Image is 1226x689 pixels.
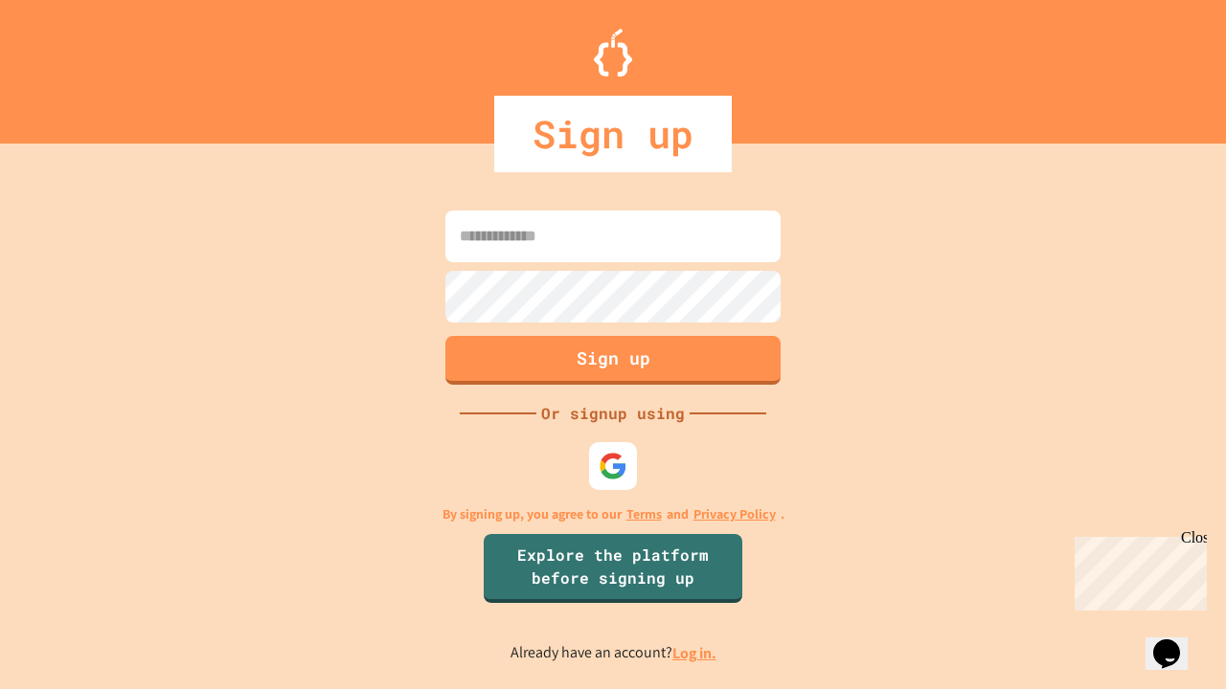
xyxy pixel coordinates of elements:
[8,8,132,122] div: Chat with us now!Close
[626,504,662,524] a: Terms
[494,96,732,172] div: Sign up
[672,643,716,663] a: Log in.
[536,402,690,425] div: Or signup using
[443,504,784,524] p: By signing up, you agree to our and .
[594,29,632,77] img: Logo.svg
[693,504,776,524] a: Privacy Policy
[445,336,781,385] button: Sign up
[1067,529,1207,611] iframe: chat widget
[511,641,716,665] p: Already have an account?
[1146,612,1207,670] iframe: chat widget
[599,452,627,480] img: google-icon.svg
[484,534,742,603] a: Explore the platform before signing up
